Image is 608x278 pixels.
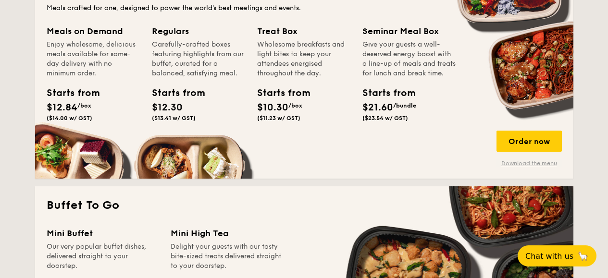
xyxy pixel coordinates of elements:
[362,86,406,100] div: Starts from
[47,86,90,100] div: Starts from
[47,3,562,13] div: Meals crafted for one, designed to power the world's best meetings and events.
[288,102,302,109] span: /box
[577,251,589,262] span: 🦙
[362,24,456,38] div: Seminar Meal Box
[47,242,159,271] div: Our very popular buffet dishes, delivered straight to your doorstep.
[362,115,408,121] span: ($23.54 w/ GST)
[152,102,183,113] span: $12.30
[47,40,140,78] div: Enjoy wholesome, delicious meals available for same-day delivery with no minimum order.
[525,252,573,261] span: Chat with us
[518,245,596,266] button: Chat with us🦙
[171,227,283,240] div: Mini High Tea
[257,40,351,78] div: Wholesome breakfasts and light bites to keep your attendees energised throughout the day.
[362,102,393,113] span: $21.60
[257,115,300,121] span: ($11.23 w/ GST)
[393,102,416,109] span: /bundle
[152,40,246,78] div: Carefully-crafted boxes featuring highlights from our buffet, curated for a balanced, satisfying ...
[171,242,283,271] div: Delight your guests with our tasty bite-sized treats delivered straight to your doorstep.
[47,115,92,121] span: ($14.00 w/ GST)
[257,24,351,38] div: Treat Box
[47,102,77,113] span: $12.84
[496,159,562,167] a: Download the menu
[152,115,196,121] span: ($13.41 w/ GST)
[77,102,91,109] span: /box
[362,40,456,78] div: Give your guests a well-deserved energy boost with a line-up of meals and treats for lunch and br...
[47,227,159,240] div: Mini Buffet
[47,198,562,213] h2: Buffet To Go
[152,86,195,100] div: Starts from
[496,131,562,152] div: Order now
[152,24,246,38] div: Regulars
[257,86,300,100] div: Starts from
[47,24,140,38] div: Meals on Demand
[257,102,288,113] span: $10.30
